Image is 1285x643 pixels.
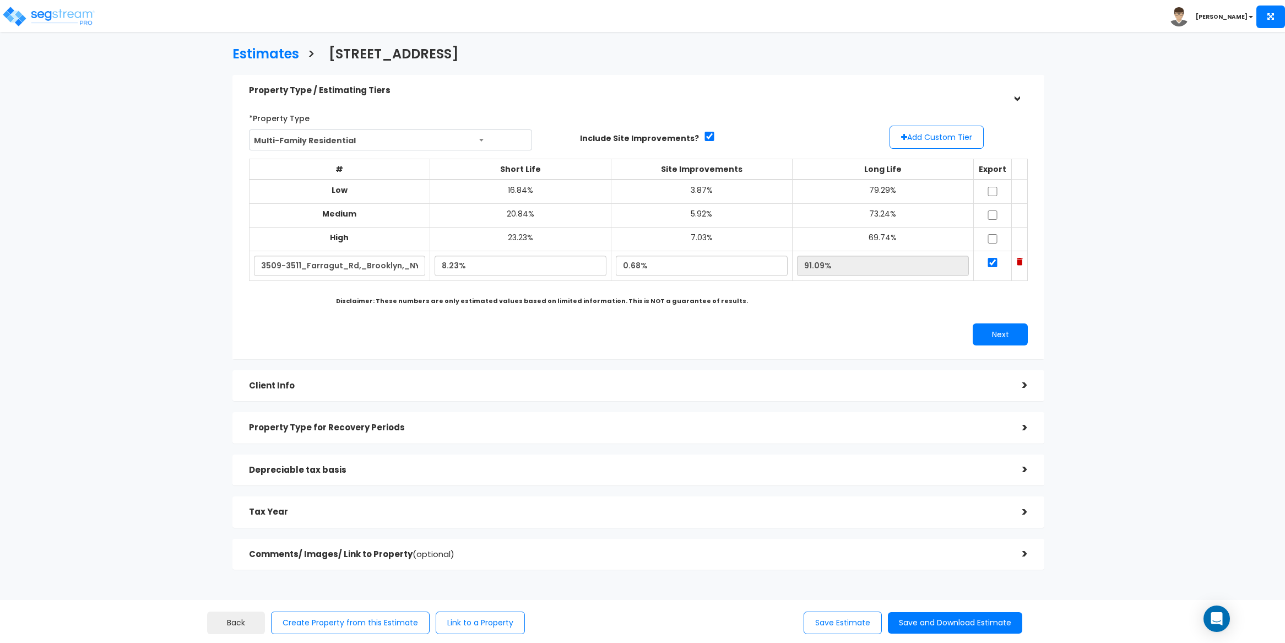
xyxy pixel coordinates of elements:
div: > [1006,377,1028,394]
button: Next [973,323,1028,345]
span: (optional) [413,548,454,560]
button: Add Custom Tier [890,126,984,149]
a: Back [207,612,265,634]
td: 69.74% [792,227,973,251]
div: > [1006,461,1028,478]
div: > [1006,504,1028,521]
th: Short Life [430,159,611,180]
label: *Property Type [249,109,310,124]
h3: [STREET_ADDRESS] [329,47,459,64]
td: 7.03% [611,227,793,251]
button: Save Estimate [804,612,882,634]
h5: Property Type for Recovery Periods [249,423,1006,433]
h5: Comments/ Images/ Link to Property [249,550,1006,559]
b: Low [332,185,348,196]
h5: Depreciable tax basis [249,466,1006,475]
h5: Tax Year [249,507,1006,517]
b: Disclaimer: These numbers are only estimated values based on limited information. This is NOT a g... [336,296,748,305]
img: Trash Icon [1017,258,1023,266]
img: avatar.png [1169,7,1189,26]
td: 16.84% [430,180,611,204]
th: Export [973,159,1011,180]
th: Site Improvements [611,159,793,180]
label: Include Site Improvements? [580,133,699,144]
span: Multi-Family Residential [249,129,533,150]
b: High [330,232,349,243]
a: [STREET_ADDRESS] [321,36,459,69]
button: Create Property from this Estimate [271,612,430,634]
button: Link to a Property [436,612,525,634]
td: 20.84% [430,203,611,227]
div: > [1008,80,1025,102]
b: Medium [322,208,356,219]
th: # [249,159,430,180]
img: logo_pro_r.png [2,6,95,28]
td: 3.87% [611,180,793,204]
h5: Property Type / Estimating Tiers [249,86,1006,95]
div: > [1006,545,1028,563]
td: 23.23% [430,227,611,251]
h3: > [307,47,315,64]
div: > [1006,419,1028,436]
td: 5.92% [611,203,793,227]
td: 73.24% [792,203,973,227]
h5: Client Info [249,381,1006,391]
span: Multi-Family Residential [250,130,532,151]
div: Open Intercom Messenger [1203,606,1230,632]
h3: Estimates [232,47,299,64]
button: Save and Download Estimate [888,612,1022,634]
a: Estimates [224,36,299,69]
th: Long Life [792,159,973,180]
td: 79.29% [792,180,973,204]
b: [PERSON_NAME] [1196,13,1248,21]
